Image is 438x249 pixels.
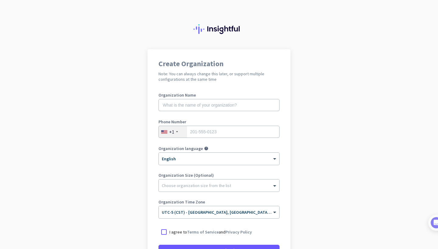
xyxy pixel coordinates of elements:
i: help [204,146,208,151]
p: I agree to and [169,229,252,235]
a: Terms of Service [187,229,219,235]
img: Insightful [193,24,245,34]
input: What is the name of your organization? [158,99,280,111]
label: Organization language [158,146,203,151]
div: +1 [169,129,174,135]
h2: Note: You can always change this later, or support multiple configurations at the same time [158,71,280,82]
h1: Create Organization [158,60,280,67]
label: Phone Number [158,120,280,124]
input: 201-555-0123 [158,126,280,138]
label: Organization Name [158,93,280,97]
a: Privacy Policy [225,229,252,235]
label: Organization Time Zone [158,200,280,204]
label: Organization Size (Optional) [158,173,280,177]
